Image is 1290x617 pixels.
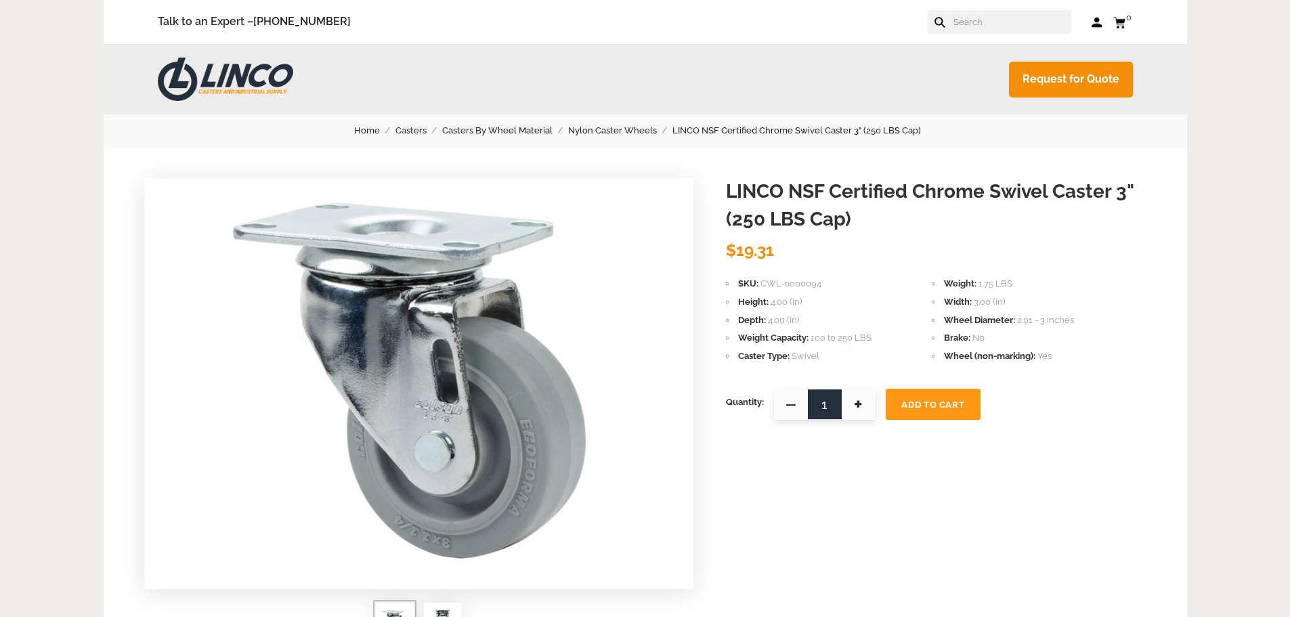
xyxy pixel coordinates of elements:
[253,15,351,28] a: [PHONE_NUMBER]
[726,178,1146,233] h1: LINCO NSF Certified Chrome Swivel Caster 3" (250 LBS Cap)
[726,240,774,260] span: $19.31
[354,123,395,138] a: Home
[1113,14,1133,30] a: 0
[842,389,876,420] span: +
[1092,16,1103,29] a: Log in
[158,13,351,31] span: Talk to an Expert –
[738,333,809,343] span: Weight Capacity
[774,389,808,420] span: —
[1037,351,1052,361] span: Yes
[886,389,981,420] button: Add To Cart
[768,315,799,325] span: 4.00 (in)
[442,123,568,138] a: Casters By Wheel Material
[811,333,872,343] span: 100 to 250 LBS
[568,123,672,138] a: Nylon Caster Wheels
[215,178,622,584] img: LINCO NSF Certified Chrome Swivel Caster 3" (250 LBS Cap)
[944,297,972,307] span: Width
[952,10,1071,34] input: Search
[738,297,769,307] span: Height
[944,315,1015,325] span: Wheel Diameter
[944,278,976,289] span: Weight
[1017,315,1074,325] span: 2.01 - 3 Inches
[158,58,293,101] img: LINCO CASTERS & INDUSTRIAL SUPPLY
[771,297,802,307] span: 4.00 (in)
[792,351,819,361] span: Swivel
[726,389,764,416] span: Quantity
[974,297,1005,307] span: 3.00 (in)
[1126,12,1132,22] span: 0
[972,333,985,343] span: No
[738,278,758,289] span: SKU
[738,315,766,325] span: Depth
[901,400,964,410] span: Add To Cart
[672,123,937,138] a: LINCO NSF Certified Chrome Swivel Caster 3" (250 LBS Cap)
[1009,62,1133,98] a: Request for Quote
[395,123,442,138] a: Casters
[944,333,970,343] span: Brake
[979,278,1012,289] span: 1.75 LBS
[738,351,790,361] span: Caster Type
[944,351,1035,361] span: Wheel (non-marking)
[760,278,821,289] span: CWL-0000094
